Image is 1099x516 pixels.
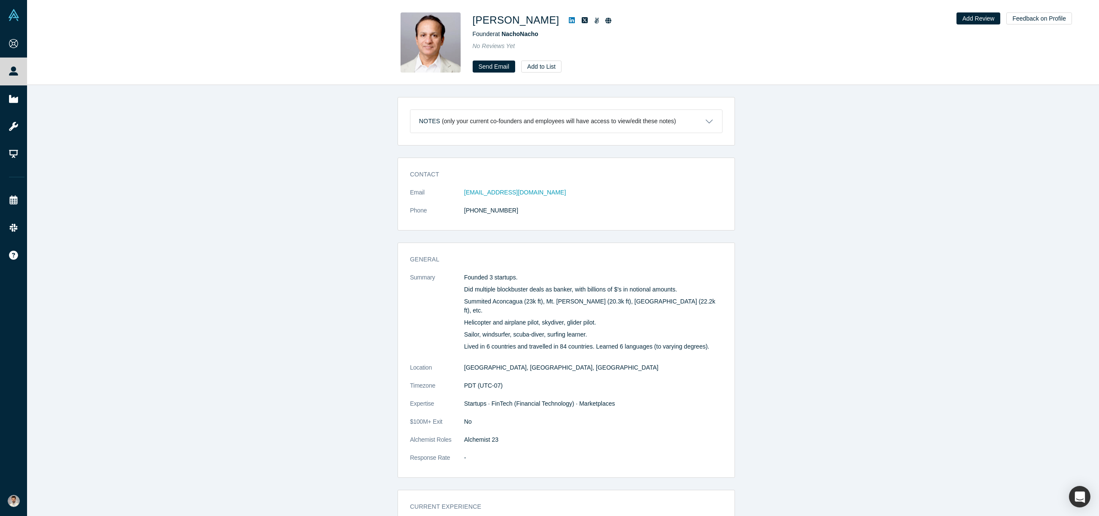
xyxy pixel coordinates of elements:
[464,363,723,372] dd: [GEOGRAPHIC_DATA], [GEOGRAPHIC_DATA], [GEOGRAPHIC_DATA]
[464,285,723,294] p: Did multiple blockbuster deals as banker, with billions of $'s in notional amounts.
[464,189,566,196] a: [EMAIL_ADDRESS][DOMAIN_NAME]
[410,435,464,453] dt: Alchemist Roles
[473,30,538,37] span: Founder at
[473,12,559,28] h1: [PERSON_NAME]
[410,381,464,399] dt: Timezone
[410,188,464,206] dt: Email
[464,330,723,339] p: Sailor, windsurfer, scuba-diver, surfing learner.
[956,12,1001,24] button: Add Review
[521,61,562,73] button: Add to List
[464,381,723,390] dd: PDT (UTC-07)
[464,207,518,214] a: [PHONE_NUMBER]
[410,399,464,417] dt: Expertise
[464,297,723,315] p: Summited Aconcagua (23k ft), Mt. [PERSON_NAME] (20.3k ft), [GEOGRAPHIC_DATA] (22.2k ft), etc.
[410,502,710,511] h3: Current Experience
[464,417,723,426] dd: No
[442,118,676,125] p: (only your current co-founders and employees will have access to view/edit these notes)
[464,318,723,327] p: Helicopter and airplane pilot, skydiver, glider pilot.
[410,417,464,435] dt: $100M+ Exit
[410,453,464,471] dt: Response Rate
[464,453,723,462] dd: -
[419,117,440,126] h3: Notes
[464,400,615,407] span: Startups · FinTech (Financial Technology) · Marketplaces
[410,170,710,179] h3: Contact
[1006,12,1072,24] button: Feedback on Profile
[473,61,516,73] a: Send Email
[410,273,464,363] dt: Summary
[410,255,710,264] h3: General
[410,110,722,133] button: Notes (only your current co-founders and employees will have access to view/edit these notes)
[410,363,464,381] dt: Location
[501,30,538,37] a: NachoNacho
[410,206,464,224] dt: Phone
[401,12,461,73] img: Sanjay Goel's Profile Image
[8,495,20,507] img: Burak Aksar's Account
[473,42,515,49] span: No Reviews Yet
[464,273,723,282] p: Founded 3 startups.
[464,342,723,351] p: Lived in 6 countries and travelled in 84 countries. Learned 6 languages (to varying degrees).
[8,9,20,21] img: Alchemist Vault Logo
[464,435,723,444] dd: Alchemist 23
